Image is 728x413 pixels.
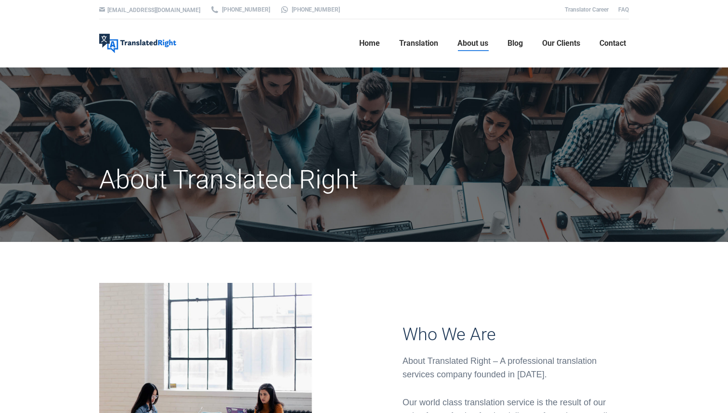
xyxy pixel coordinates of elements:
[280,5,340,14] a: [PHONE_NUMBER]
[539,28,583,59] a: Our Clients
[403,324,629,345] h3: Who We Are
[359,39,380,48] span: Home
[99,164,447,196] h1: About Translated Right
[597,28,629,59] a: Contact
[210,5,270,14] a: [PHONE_NUMBER]
[356,28,383,59] a: Home
[565,6,609,13] a: Translator Career
[399,39,438,48] span: Translation
[396,28,441,59] a: Translation
[618,6,629,13] a: FAQ
[457,39,488,48] span: About us
[99,34,176,53] img: Translated Right
[403,354,629,381] div: About Translated Right – A professional translation services company founded in [DATE].
[505,28,526,59] a: Blog
[599,39,626,48] span: Contact
[455,28,491,59] a: About us
[542,39,580,48] span: Our Clients
[507,39,523,48] span: Blog
[107,7,200,13] a: [EMAIL_ADDRESS][DOMAIN_NAME]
